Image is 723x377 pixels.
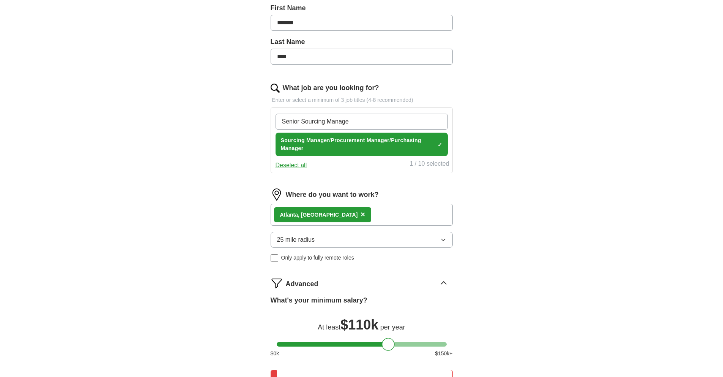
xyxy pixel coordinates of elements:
[410,159,449,170] div: 1 / 10 selected
[276,161,307,170] button: Deselect all
[277,235,315,244] span: 25 mile radius
[271,3,453,13] label: First Name
[286,190,379,200] label: Where do you want to work?
[340,317,378,333] span: $ 110k
[271,84,280,93] img: search.png
[271,37,453,47] label: Last Name
[276,133,448,156] button: Sourcing Manager/Procurement Manager/Purchasing Manager✓
[280,211,358,219] div: a, [GEOGRAPHIC_DATA]
[281,136,435,152] span: Sourcing Manager/Procurement Manager/Purchasing Manager
[280,212,295,218] strong: Atlant
[435,350,452,358] span: $ 150 k+
[318,323,340,331] span: At least
[271,188,283,201] img: location.png
[271,232,453,248] button: 25 mile radius
[380,323,405,331] span: per year
[281,254,354,262] span: Only apply to fully remote roles
[271,254,278,262] input: Only apply to fully remote roles
[271,277,283,289] img: filter
[361,209,365,220] button: ×
[438,142,442,148] span: ✓
[286,279,318,289] span: Advanced
[271,350,279,358] span: $ 0 k
[361,210,365,219] span: ×
[283,83,379,93] label: What job are you looking for?
[276,114,448,130] input: Type a job title and press enter
[271,96,453,104] p: Enter or select a minimum of 3 job titles (4-8 recommended)
[271,295,367,306] label: What's your minimum salary?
